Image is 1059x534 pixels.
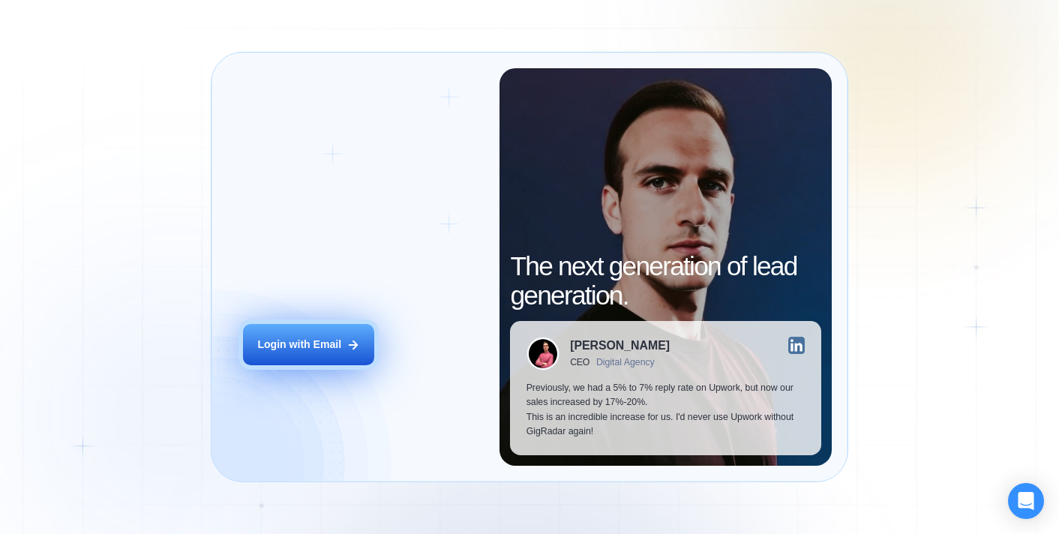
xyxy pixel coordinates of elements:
[570,357,589,367] div: CEO
[596,357,655,367] div: Digital Agency
[570,340,670,352] div: [PERSON_NAME]
[526,381,805,439] p: Previously, we had a 5% to 7% reply rate on Upwork, but now our sales increased by 17%-20%. This ...
[1008,483,1044,519] div: Open Intercom Messenger
[510,252,820,310] h2: The next generation of lead generation.
[257,337,341,352] div: Login with Email
[243,324,374,365] button: Login with Email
